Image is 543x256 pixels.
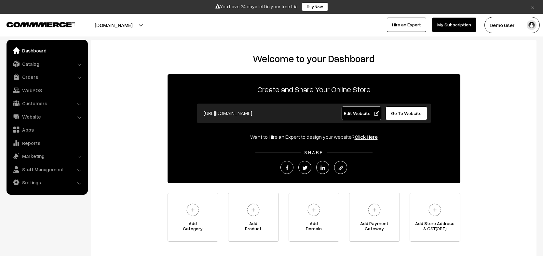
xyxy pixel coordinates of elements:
a: Catalog [8,58,86,70]
a: Orders [8,71,86,83]
a: Apps [8,124,86,135]
a: × [528,3,537,11]
a: Go To Website [386,107,428,120]
a: Buy Now [302,2,328,11]
button: Demo user [484,17,540,33]
a: Edit Website [342,107,381,120]
span: Edit Website [344,110,379,116]
h2: Welcome to your Dashboard [98,53,530,64]
span: Go To Website [391,110,422,116]
img: plus.svg [184,201,202,219]
a: COMMMERCE [7,20,63,28]
a: AddProduct [228,193,279,242]
img: plus.svg [244,201,262,219]
a: My Subscription [432,18,476,32]
span: Add Category [168,221,218,234]
a: Add PaymentGateway [349,193,400,242]
span: Add Payment Gateway [349,221,400,234]
a: Website [8,111,86,122]
div: You have 24 days left in your free trial [2,2,541,11]
a: Customers [8,97,86,109]
img: plus.svg [426,201,444,219]
a: AddDomain [289,193,339,242]
span: SHARE [301,149,327,155]
a: WebPOS [8,84,86,96]
a: Reports [8,137,86,149]
span: Add Store Address & GST(OPT) [410,221,460,234]
a: Click Here [355,134,378,140]
span: Add Product [228,221,278,234]
a: Staff Management [8,164,86,175]
img: user [527,20,536,30]
img: plus.svg [365,201,383,219]
button: [DOMAIN_NAME] [72,17,155,33]
span: Add Domain [289,221,339,234]
a: Settings [8,177,86,188]
a: Dashboard [8,45,86,56]
img: plus.svg [305,201,323,219]
p: Create and Share Your Online Store [168,83,460,95]
a: Marketing [8,150,86,162]
a: Add Store Address& GST(OPT) [410,193,460,242]
div: Want to Hire an Expert to design your website? [168,133,460,141]
a: Hire an Expert [387,18,426,32]
a: AddCategory [168,193,218,242]
img: COMMMERCE [7,22,75,27]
